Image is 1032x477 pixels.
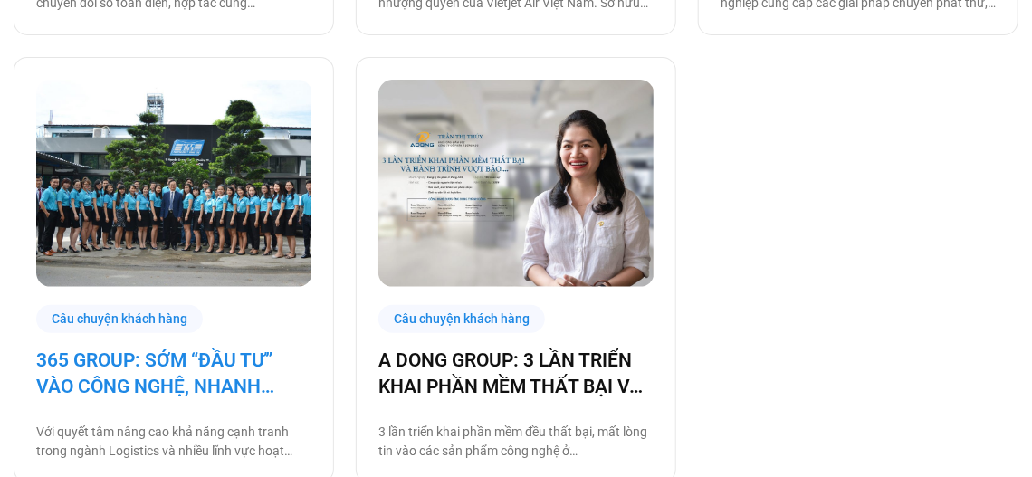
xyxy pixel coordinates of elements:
p: 3 lần triển khai phần mềm đều thất bại, mất lòng tin vào các sản phẩm công nghệ ở [GEOGRAPHIC_DAT... [378,423,654,461]
p: Với quyết tâm nâng cao khả năng cạnh tranh trong ngành Logistics và nhiều lĩnh vực hoạt động khác... [36,423,311,461]
a: A DONG GROUP: 3 LẦN TRIỂN KHAI PHẦN MỀM THẤT BẠI VÀ HÀNH TRÌNH VƯỢT BÃO [378,348,654,401]
a: 365 GROUP: SỚM “ĐẦU TƯ” VÀO CÔNG NGHỆ, NHANH CHÓNG “THU LỢI NHUẬN” [36,348,311,401]
div: Câu chuyện khách hàng [36,305,203,333]
div: Câu chuyện khách hàng [378,305,545,333]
